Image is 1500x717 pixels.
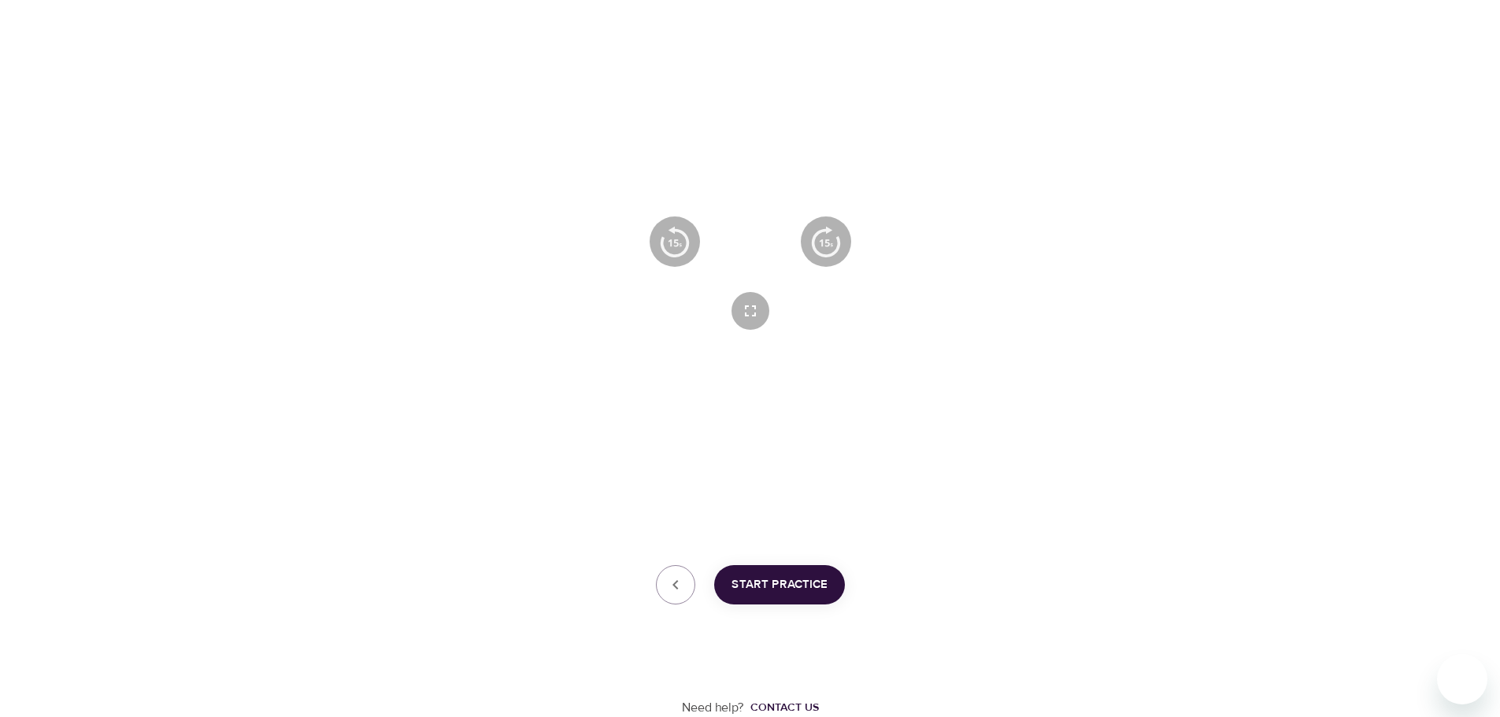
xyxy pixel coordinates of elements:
[659,226,691,257] img: 15s_prev.svg
[810,226,842,257] img: 15s_next.svg
[750,700,819,715] div: Contact us
[1437,654,1487,704] iframe: Button to launch messaging window
[682,699,744,717] p: Need help?
[731,575,828,595] span: Start Practice
[744,700,819,715] a: Contact us
[714,565,845,604] button: Start Practice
